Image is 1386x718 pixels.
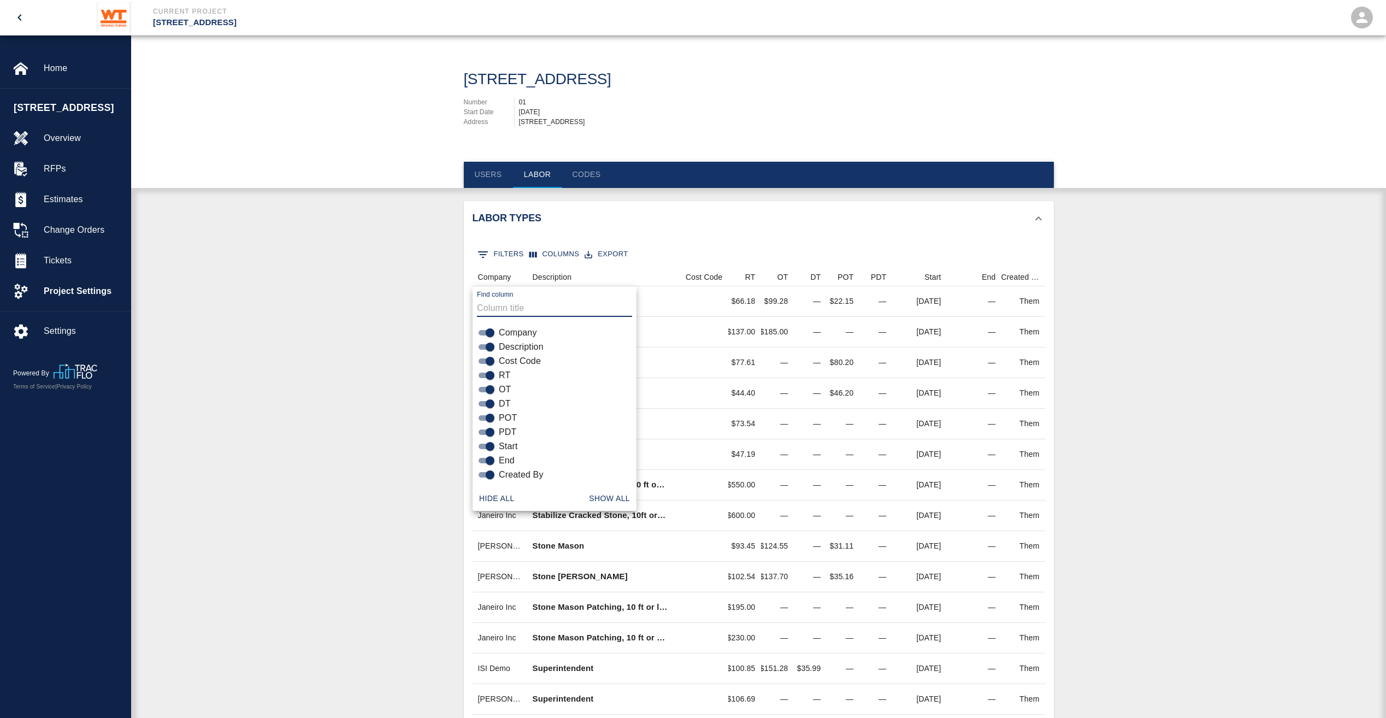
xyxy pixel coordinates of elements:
[892,409,947,439] div: [DATE]
[478,632,516,643] div: Janeiro Inc
[761,501,794,531] div: —
[761,592,794,623] div: —
[1001,684,1045,715] div: Them
[794,531,827,562] div: —
[478,540,522,551] div: Boatman and Magnani
[153,7,752,16] p: Current Project
[499,355,541,368] span: Cost Code
[827,286,859,317] div: $22.15
[859,348,892,378] div: —
[947,286,1001,317] div: —
[1001,501,1045,531] div: Them
[14,101,125,115] span: [STREET_ADDRESS]
[478,663,511,674] div: ISI Demo
[728,268,761,286] div: RT
[871,268,886,286] div: PDT
[859,409,892,439] div: —
[473,213,659,225] h2: Labor Types
[674,268,728,286] div: Cost Code
[794,439,827,470] div: —
[827,684,859,715] div: —
[1331,666,1386,718] iframe: Chat Widget
[13,368,54,378] p: Powered By
[533,540,585,552] p: Stone Mason
[827,378,859,409] div: $46.20
[519,107,1054,117] div: [DATE]
[499,411,517,425] span: POT
[892,286,947,317] div: [DATE]
[728,562,761,592] div: $102.54
[827,317,859,348] div: —
[477,299,632,317] input: Column title
[892,470,947,501] div: [DATE]
[728,592,761,623] div: $195.00
[794,501,827,531] div: —
[892,562,947,592] div: [DATE]
[728,684,761,715] div: $106.69
[947,470,1001,501] div: —
[794,348,827,378] div: —
[761,623,794,654] div: —
[478,510,516,521] div: Janeiro Inc
[1001,623,1045,654] div: Them
[761,684,794,715] div: —
[582,246,630,263] button: Export
[1001,470,1045,501] div: Them
[859,317,892,348] div: —
[947,562,1001,592] div: —
[892,623,947,654] div: [DATE]
[728,623,761,654] div: $230.00
[892,439,947,470] div: [DATE]
[745,268,756,286] div: RT
[892,317,947,348] div: [DATE]
[892,654,947,684] div: [DATE]
[1001,317,1045,348] div: Them
[827,268,859,286] div: POT
[761,378,794,409] div: —
[97,2,131,33] img: Whiting-Turner
[827,501,859,531] div: —
[686,268,723,286] div: Cost Code
[473,268,527,286] div: Company
[519,117,1054,127] div: [STREET_ADDRESS]
[794,378,827,409] div: —
[499,468,544,481] span: Created By
[761,286,794,317] div: $99.28
[947,409,1001,439] div: —
[859,562,892,592] div: —
[1001,562,1045,592] div: Them
[1001,592,1045,623] div: Them
[478,602,516,613] div: Janeiro Inc
[44,132,122,145] span: Overview
[44,325,122,338] span: Settings
[728,317,761,348] div: $137.00
[55,384,57,390] span: |
[519,97,1054,107] div: 01
[44,193,122,206] span: Estimates
[44,162,122,175] span: RFPs
[859,439,892,470] div: —
[499,383,511,396] span: OT
[533,509,668,522] p: Stabilize Cracked Stone, 10ft or more above surface
[499,440,518,453] span: Start
[1001,439,1045,470] div: Them
[527,268,674,286] div: Description
[1001,268,1045,286] div: Created By
[811,268,821,286] div: DT
[827,348,859,378] div: $80.20
[761,654,794,684] div: $151.28
[838,268,853,286] div: POT
[1001,286,1045,317] div: Them
[827,654,859,684] div: —
[728,286,761,317] div: $66.18
[947,348,1001,378] div: —
[728,439,761,470] div: $47.19
[892,592,947,623] div: [DATE]
[761,531,794,562] div: $124.55
[153,16,752,29] p: [STREET_ADDRESS]
[585,489,634,509] button: Show all
[44,62,122,75] span: Home
[859,378,892,409] div: —
[728,501,761,531] div: $600.00
[499,426,516,439] span: PDT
